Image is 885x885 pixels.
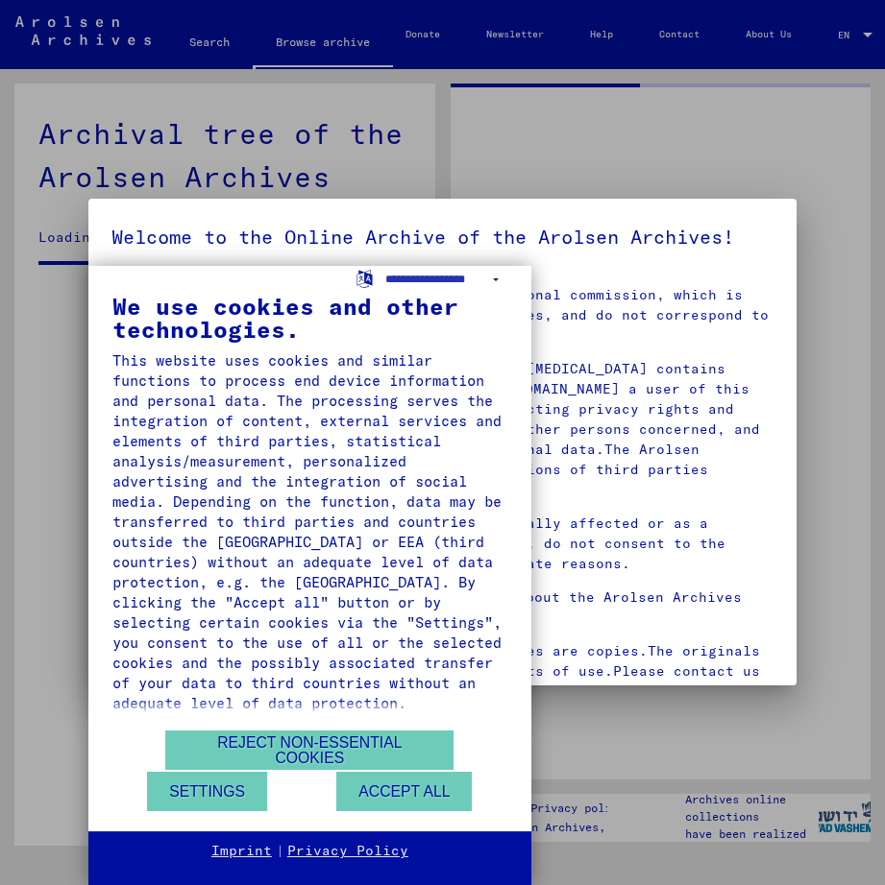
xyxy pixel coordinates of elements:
button: Reject non-essential cookies [165,730,454,770]
a: Privacy Policy [287,842,408,861]
button: Settings [147,772,267,811]
div: This website uses cookies and similar functions to process end device information and personal da... [112,350,507,713]
div: We use cookies and other technologies. [112,295,507,341]
a: Imprint [211,842,272,861]
button: Accept all [336,772,472,811]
